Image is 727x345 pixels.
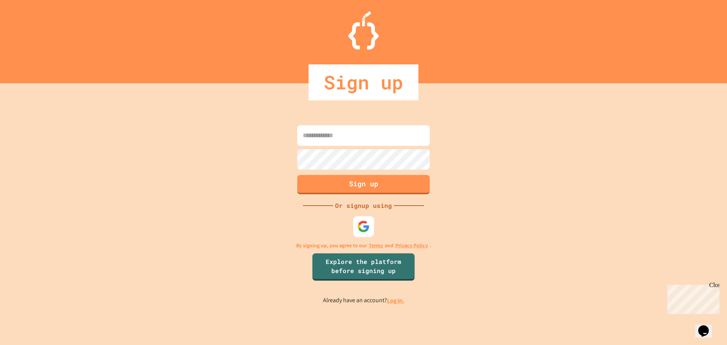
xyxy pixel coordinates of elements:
iframe: chat widget [695,315,719,337]
button: Sign up [297,175,430,194]
div: Chat with us now!Close [3,3,52,48]
a: Privacy Policy [395,242,428,250]
div: Sign up [309,64,418,100]
img: google-icon.svg [357,220,370,233]
img: Logo.svg [348,11,379,50]
a: Log in. [387,297,404,304]
p: Already have an account? [323,296,404,305]
iframe: chat widget [664,282,719,314]
a: Explore the platform before signing up [312,253,415,281]
a: Terms [369,242,383,250]
div: Or signup using [333,201,394,210]
p: By signing up, you agree to our and . [296,242,431,250]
